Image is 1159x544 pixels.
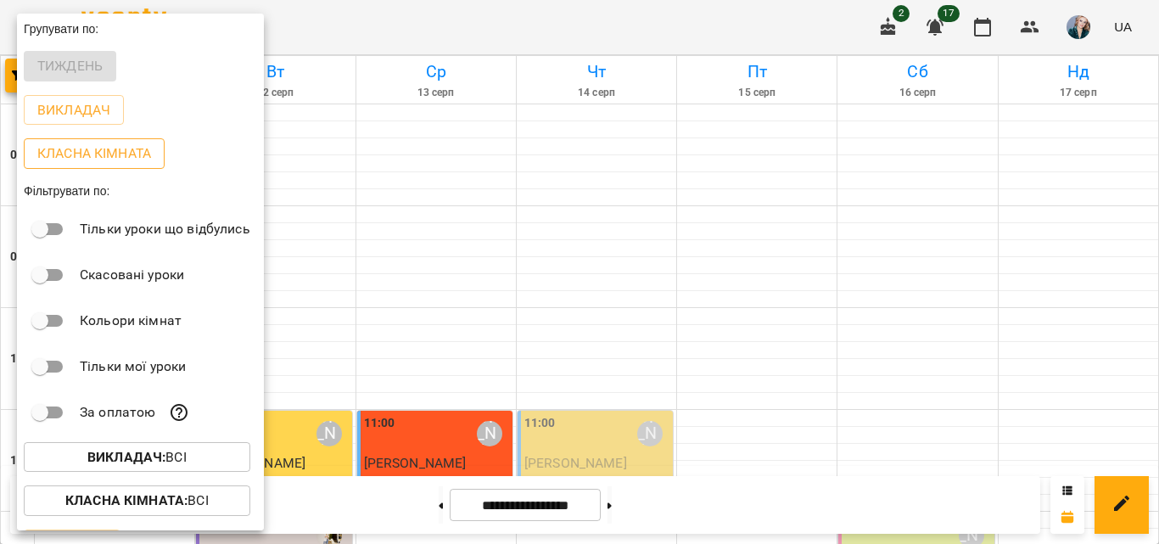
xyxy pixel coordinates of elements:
button: Викладач [24,95,124,126]
b: Викладач : [87,449,165,465]
div: Фільтрувати по: [17,176,264,206]
p: Скасовані уроки [80,265,184,285]
p: Всі [65,491,209,511]
p: Всі [87,447,187,468]
b: Класна кімната : [65,492,188,508]
p: Тільки мої уроки [80,356,186,377]
button: Викладач:Всі [24,442,250,473]
button: Класна кімната [24,138,165,169]
p: Класна кімната [37,143,151,164]
p: За оплатою [80,402,155,423]
div: Групувати по: [17,14,264,44]
p: Викладач [37,100,110,121]
button: Класна кімната:Всі [24,485,250,516]
p: Кольори кімнат [80,311,182,331]
p: Тільки уроки що відбулись [80,219,250,239]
